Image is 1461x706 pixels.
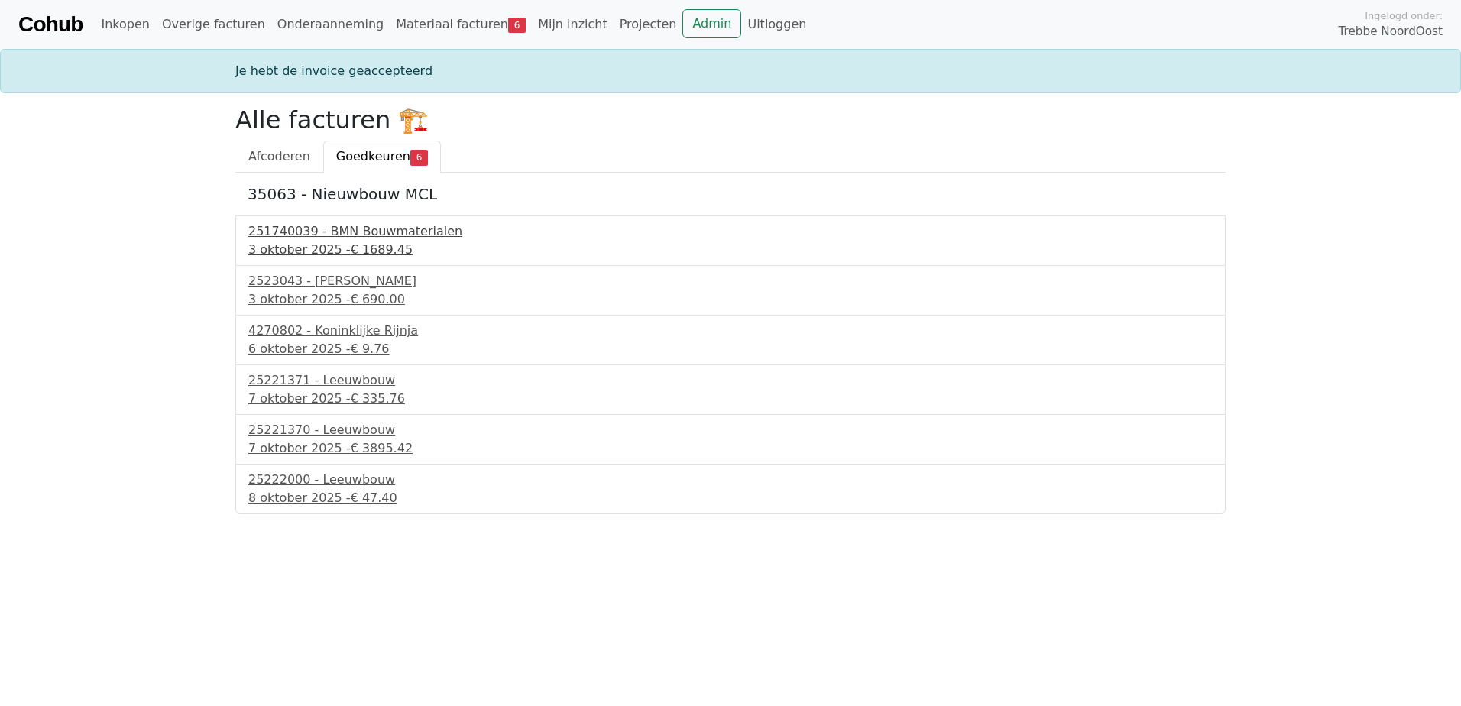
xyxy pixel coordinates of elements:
[351,342,390,356] span: € 9.76
[248,222,1213,241] div: 251740039 - BMN Bouwmaterialen
[248,290,1213,309] div: 3 oktober 2025 -
[351,242,413,257] span: € 1689.45
[248,272,1213,309] a: 2523043 - [PERSON_NAME]3 oktober 2025 -€ 690.00
[1339,23,1443,40] span: Trebbe NoordOost
[532,9,614,40] a: Mijn inzicht
[248,222,1213,259] a: 251740039 - BMN Bouwmaterialen3 oktober 2025 -€ 1689.45
[351,391,405,406] span: € 335.76
[156,9,271,40] a: Overige facturen
[741,9,812,40] a: Uitloggen
[235,105,1226,134] h2: Alle facturen 🏗️
[248,322,1213,340] div: 4270802 - Koninklijke Rijnja
[248,371,1213,408] a: 25221371 - Leeuwbouw7 oktober 2025 -€ 335.76
[614,9,683,40] a: Projecten
[248,272,1213,290] div: 2523043 - [PERSON_NAME]
[390,9,532,40] a: Materiaal facturen6
[351,441,413,455] span: € 3895.42
[235,141,323,173] a: Afcoderen
[248,241,1213,259] div: 3 oktober 2025 -
[248,421,1213,439] div: 25221370 - Leeuwbouw
[248,489,1213,507] div: 8 oktober 2025 -
[248,340,1213,358] div: 6 oktober 2025 -
[351,292,405,306] span: € 690.00
[248,471,1213,507] a: 25222000 - Leeuwbouw8 oktober 2025 -€ 47.40
[410,150,428,165] span: 6
[248,322,1213,358] a: 4270802 - Koninklijke Rijnja6 oktober 2025 -€ 9.76
[248,390,1213,408] div: 7 oktober 2025 -
[95,9,155,40] a: Inkopen
[682,9,741,38] a: Admin
[508,18,526,33] span: 6
[336,149,410,164] span: Goedkeuren
[271,9,390,40] a: Onderaanneming
[248,149,310,164] span: Afcoderen
[226,62,1235,80] div: Je hebt de invoice geaccepteerd
[248,421,1213,458] a: 25221370 - Leeuwbouw7 oktober 2025 -€ 3895.42
[351,491,397,505] span: € 47.40
[248,439,1213,458] div: 7 oktober 2025 -
[248,471,1213,489] div: 25222000 - Leeuwbouw
[1365,8,1443,23] span: Ingelogd onder:
[323,141,441,173] a: Goedkeuren6
[248,371,1213,390] div: 25221371 - Leeuwbouw
[248,185,1213,203] h5: 35063 - Nieuwbouw MCL
[18,6,83,43] a: Cohub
